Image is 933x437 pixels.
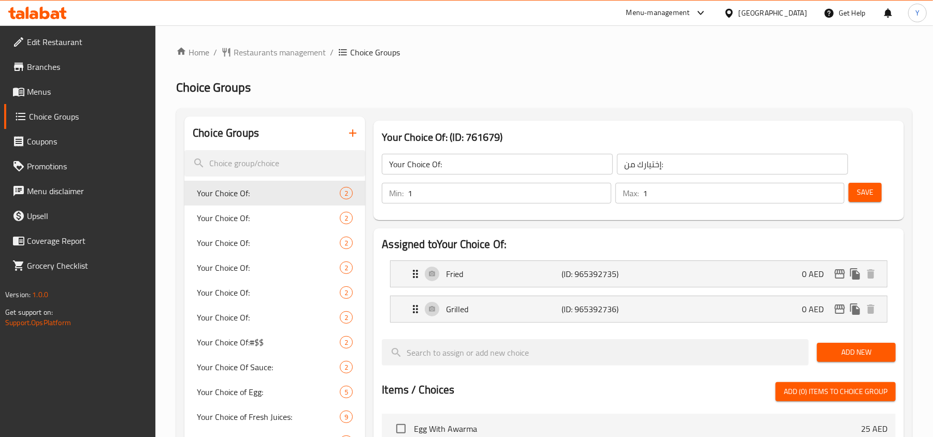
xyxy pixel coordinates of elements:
span: 2 [340,313,352,323]
div: Choices [340,336,353,348]
div: Choices [340,386,353,398]
div: Expand [391,261,887,287]
span: Coverage Report [27,235,148,247]
span: 2 [340,188,352,198]
button: duplicate [848,266,863,282]
p: 0 AED [802,303,832,315]
span: Your Choice Of: [197,286,340,299]
a: Upsell [4,203,156,228]
span: 2 [340,362,352,372]
div: [GEOGRAPHIC_DATA] [739,7,807,19]
a: Menu disclaimer [4,179,156,203]
h2: Choice Groups [193,125,259,141]
p: (ID: 965392736) [562,303,639,315]
span: Y [915,7,920,19]
div: Choices [340,187,353,199]
a: Edit Restaurant [4,30,156,54]
a: Home [176,46,209,59]
span: Your Choice Of Sauce: [197,361,340,373]
span: Restaurants management [234,46,326,59]
span: 2 [340,213,352,223]
div: Your Choice of Egg:5 [184,380,365,404]
span: 9 [340,412,352,422]
span: Choice Groups [29,110,148,123]
button: Add New [817,343,896,362]
span: Egg With Awarma [414,423,861,435]
span: Grocery Checklist [27,259,148,272]
a: Support.OpsPlatform [5,316,71,329]
p: Grilled [446,303,562,315]
li: / [330,46,334,59]
a: Choice Groups [4,104,156,129]
p: Max: [623,187,639,199]
button: delete [863,301,879,317]
div: Expand [391,296,887,322]
span: Your Choice of Egg: [197,386,340,398]
button: edit [832,266,848,282]
span: Coupons [27,135,148,148]
span: 2 [340,263,352,273]
p: 0 AED [802,268,832,280]
span: Choice Groups [350,46,400,59]
span: Add New [825,346,887,359]
span: Your Choice of Fresh Juices: [197,411,340,423]
span: 2 [340,288,352,298]
span: Branches [27,61,148,73]
p: 25 AED [861,423,887,435]
span: Your Choice Of: [197,212,340,224]
div: Your Choice Of:2 [184,206,365,230]
a: Promotions [4,154,156,179]
span: Get support on: [5,305,53,319]
a: Coverage Report [4,228,156,253]
div: Choices [340,212,353,224]
a: Coupons [4,129,156,154]
span: Your Choice Of: [197,261,340,274]
span: Save [857,186,873,199]
button: duplicate [848,301,863,317]
li: Expand [382,256,896,292]
a: Branches [4,54,156,79]
span: 2 [340,338,352,347]
div: Menu-management [626,7,690,19]
span: Your Choice Of: [197,311,340,324]
div: Your Choice of Fresh Juices:9 [184,404,365,429]
div: Choices [340,237,353,249]
span: Your Choice Of:#$$ [197,336,340,348]
li: / [213,46,217,59]
span: 2 [340,238,352,248]
span: Your Choice Of: [197,187,340,199]
span: Add (0) items to choice group [784,385,887,398]
a: Restaurants management [221,46,326,59]
div: Your Choice Of:#$$2 [184,330,365,355]
nav: breadcrumb [176,46,912,59]
div: Choices [340,286,353,299]
div: Your Choice Of:2 [184,230,365,255]
li: Expand [382,292,896,327]
span: Promotions [27,160,148,172]
span: 1.0.0 [32,288,48,301]
div: Choices [340,311,353,324]
div: Choices [340,361,353,373]
div: Your Choice Of:2 [184,305,365,330]
div: Choices [340,411,353,423]
button: edit [832,301,848,317]
div: Your Choice Of:2 [184,255,365,280]
span: Version: [5,288,31,301]
input: search [382,339,809,366]
a: Grocery Checklist [4,253,156,278]
p: Min: [389,187,404,199]
h2: Items / Choices [382,382,454,398]
button: Save [849,183,882,202]
span: Menus [27,85,148,98]
span: Edit Restaurant [27,36,148,48]
a: Menus [4,79,156,104]
span: Menu disclaimer [27,185,148,197]
span: Your Choice Of: [197,237,340,249]
p: (ID: 965392735) [562,268,639,280]
span: Upsell [27,210,148,222]
input: search [184,150,365,177]
span: Choice Groups [176,76,251,99]
button: delete [863,266,879,282]
div: Your Choice Of:2 [184,280,365,305]
h3: Your Choice Of: (ID: 761679) [382,129,896,145]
